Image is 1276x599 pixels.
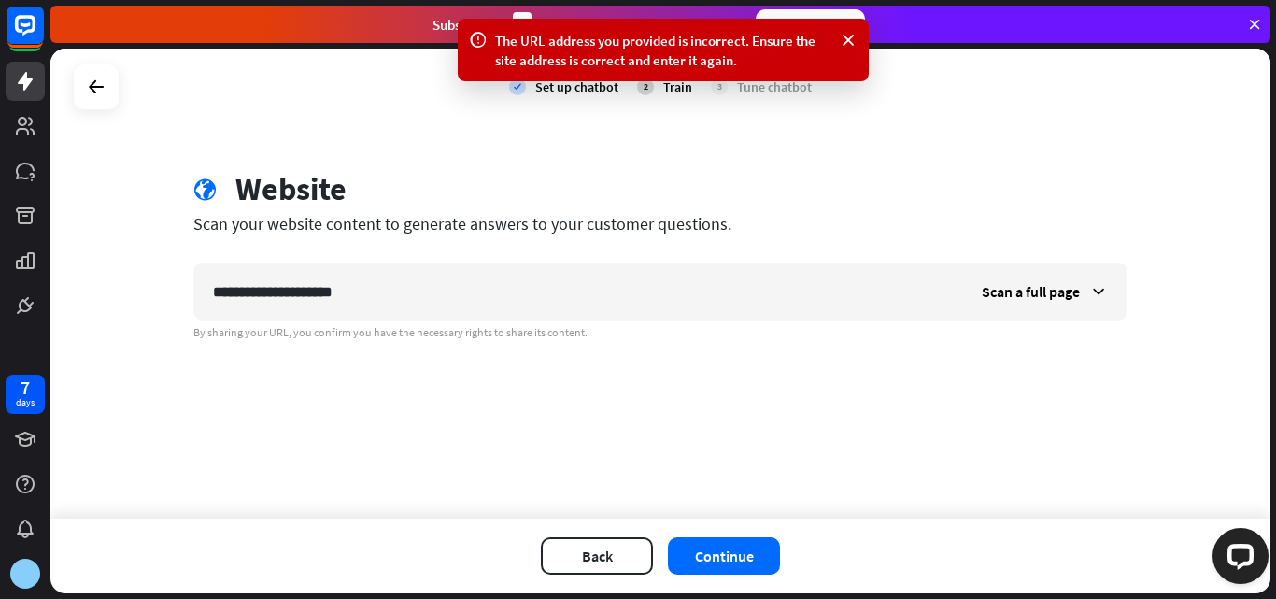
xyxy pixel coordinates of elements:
div: Subscribe in days to get your first month for $1 [432,12,741,37]
div: Website [235,170,347,208]
div: 3 [513,12,532,37]
a: 7 days [6,375,45,414]
div: By sharing your URL, you confirm you have the necessary rights to share its content. [193,325,1127,340]
div: Train [663,78,692,95]
div: 3 [711,78,728,95]
span: Scan a full page [982,282,1080,301]
div: Scan your website content to generate answers to your customer questions. [193,213,1127,235]
div: Set up chatbot [535,78,618,95]
div: 2 [637,78,654,95]
button: Back [541,537,653,575]
div: days [16,396,35,409]
div: Tune chatbot [737,78,812,95]
i: globe [193,178,217,202]
div: Subscribe now [756,9,865,39]
div: The URL address you provided is incorrect. Ensure the site address is correct and enter it again. [495,31,831,70]
button: Continue [668,537,780,575]
iframe: LiveChat chat widget [1198,521,1276,599]
div: 7 [21,379,30,396]
i: check [509,78,526,95]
